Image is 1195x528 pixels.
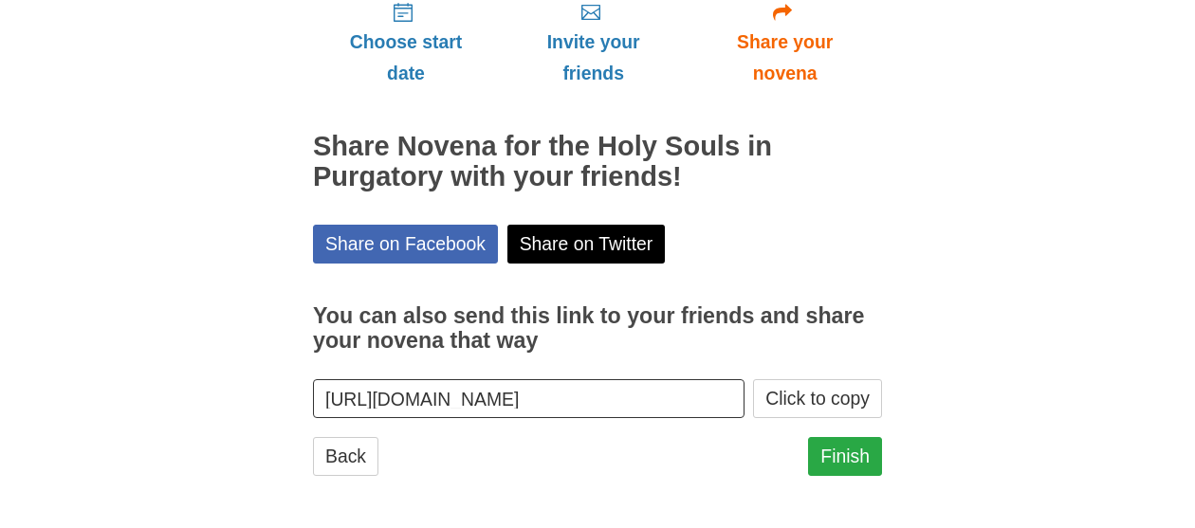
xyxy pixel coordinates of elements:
[313,304,882,353] h3: You can also send this link to your friends and share your novena that way
[507,225,666,264] a: Share on Twitter
[753,379,882,418] button: Click to copy
[808,437,882,476] a: Finish
[332,27,480,89] span: Choose start date
[313,437,378,476] a: Back
[313,132,882,192] h2: Share Novena for the Holy Souls in Purgatory with your friends!
[313,225,498,264] a: Share on Facebook
[707,27,863,89] span: Share your novena
[518,27,669,89] span: Invite your friends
